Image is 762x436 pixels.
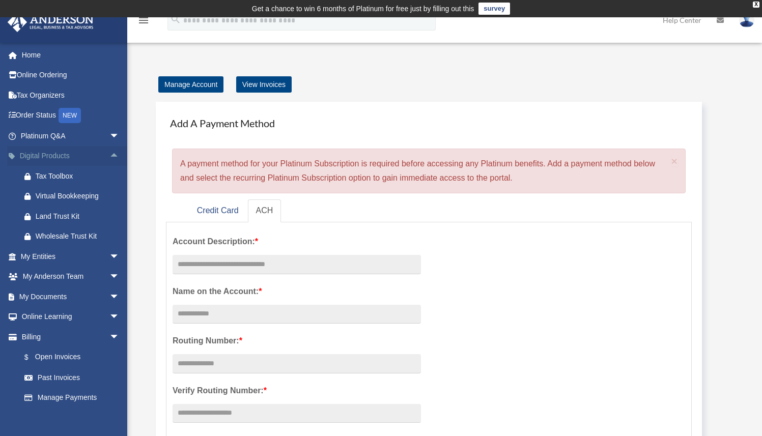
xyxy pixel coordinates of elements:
a: Wholesale Trust Kit [14,226,135,247]
a: Manage Account [158,76,223,93]
a: View Invoices [236,76,292,93]
a: Order StatusNEW [7,105,135,126]
a: My Anderson Teamarrow_drop_down [7,267,135,287]
span: arrow_drop_down [109,246,130,267]
span: arrow_drop_down [109,267,130,287]
span: arrow_drop_down [109,286,130,307]
a: Online Ordering [7,65,135,85]
a: ACH [248,199,281,222]
div: Wholesale Trust Kit [36,230,122,243]
a: $Open Invoices [14,347,135,368]
img: User Pic [739,13,754,27]
label: Verify Routing Number: [173,384,421,398]
a: Home [7,45,135,65]
a: Digital Productsarrow_drop_up [7,146,135,166]
div: Land Trust Kit [36,210,122,223]
a: Manage Payments [14,388,130,408]
span: arrow_drop_down [109,307,130,328]
button: Close [671,156,678,166]
span: $ [30,351,35,364]
div: NEW [59,108,81,123]
div: Virtual Bookkeeping [36,190,122,202]
a: Credit Card [189,199,247,222]
a: Tax Organizers [7,85,135,105]
a: Tax Toolbox [14,166,135,186]
i: search [170,14,181,25]
div: Get a chance to win 6 months of Platinum for free just by filling out this [252,3,474,15]
a: Billingarrow_drop_down [7,327,135,347]
div: A payment method for your Platinum Subscription is required before accessing any Platinum benefit... [172,149,686,193]
label: Routing Number: [173,334,421,348]
a: Virtual Bookkeeping [14,186,135,207]
a: My Documentsarrow_drop_down [7,286,135,307]
h4: Add A Payment Method [166,112,692,134]
div: close [753,2,759,8]
div: Tax Toolbox [36,170,122,183]
a: Online Learningarrow_drop_down [7,307,135,327]
span: arrow_drop_down [109,327,130,347]
label: Account Description: [173,235,421,249]
span: arrow_drop_down [109,126,130,147]
label: Name on the Account: [173,284,421,299]
a: menu [137,18,150,26]
a: survey [478,3,510,15]
a: My Entitiesarrow_drop_down [7,246,135,267]
img: Anderson Advisors Platinum Portal [5,12,97,32]
a: Land Trust Kit [14,206,135,226]
span: arrow_drop_up [109,146,130,167]
i: menu [137,14,150,26]
a: Past Invoices [14,367,135,388]
a: Platinum Q&Aarrow_drop_down [7,126,135,146]
span: × [671,155,678,167]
